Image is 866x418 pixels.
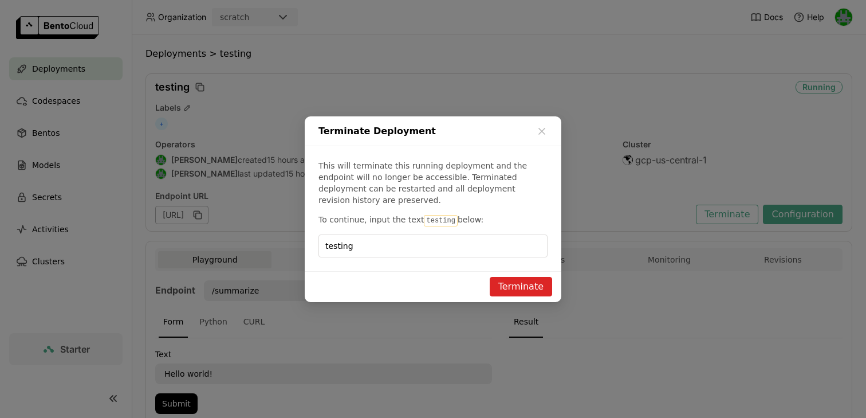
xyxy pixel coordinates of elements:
[305,116,561,146] div: Terminate Deployment
[305,116,561,302] div: dialog
[424,215,457,226] code: testing
[490,277,552,296] button: Terminate
[458,215,483,224] span: below:
[318,215,424,224] span: To continue, input the text
[318,160,548,206] p: This will terminate this running deployment and the endpoint will no longer be accessible. Termin...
